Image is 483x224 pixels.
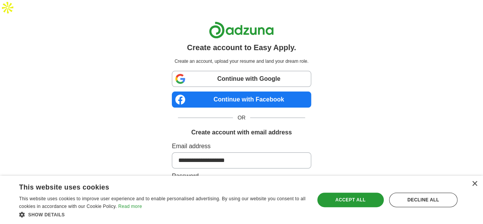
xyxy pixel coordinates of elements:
[19,211,306,218] div: Show details
[172,92,311,108] a: Continue with Facebook
[118,204,142,209] a: Read more, opens a new window
[172,172,311,181] label: Password
[389,193,457,207] div: Decline all
[172,142,311,151] label: Email address
[472,181,477,187] div: Close
[19,180,287,192] div: This website uses cookies
[317,193,384,207] div: Accept all
[209,21,274,39] img: Adzuna logo
[28,212,65,217] span: Show details
[173,58,310,65] p: Create an account, upload your resume and land your dream role.
[172,71,311,87] a: Continue with Google
[187,42,296,53] h1: Create account to Easy Apply.
[233,114,250,122] span: OR
[191,128,292,137] h1: Create account with email address
[19,196,305,209] span: This website uses cookies to improve user experience and to enable personalised advertising. By u...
